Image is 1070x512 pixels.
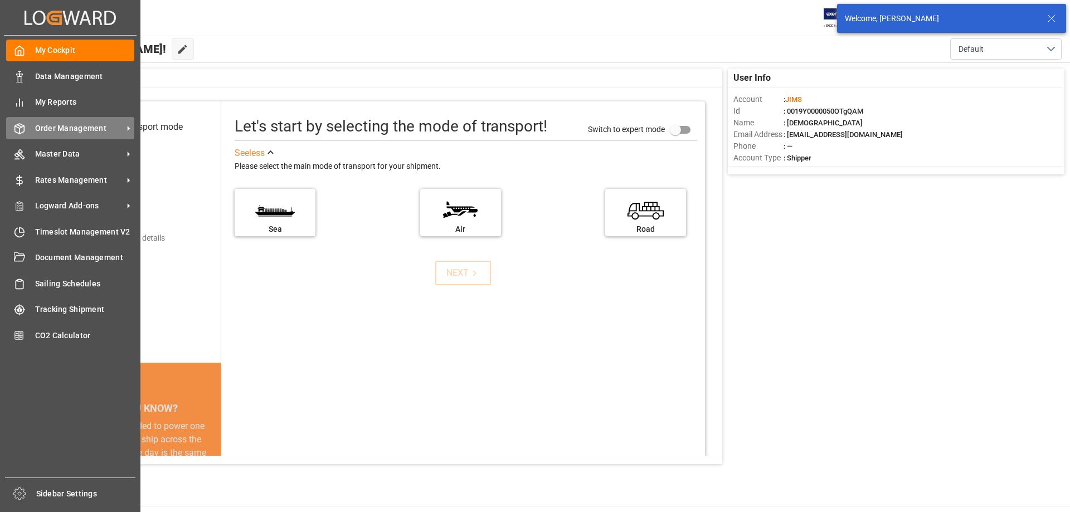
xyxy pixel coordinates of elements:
[6,324,134,346] a: CO2 Calculator
[784,107,863,115] span: : 0019Y0000050OTgQAM
[35,45,135,56] span: My Cockpit
[35,200,123,212] span: Logward Add-ons
[35,174,123,186] span: Rates Management
[6,65,134,87] a: Data Management
[235,115,547,138] div: Let's start by selecting the mode of transport!
[35,148,123,160] span: Master Data
[588,124,665,133] span: Switch to expert mode
[824,8,862,28] img: Exertis%20JAM%20-%20Email%20Logo.jpg_1722504956.jpg
[784,130,903,139] span: : [EMAIL_ADDRESS][DOMAIN_NAME]
[784,154,811,162] span: : Shipper
[6,247,134,269] a: Document Management
[435,261,491,285] button: NEXT
[35,252,135,264] span: Document Management
[733,105,784,117] span: Id
[35,123,123,134] span: Order Management
[35,226,135,238] span: Timeslot Management V2
[35,278,135,290] span: Sailing Schedules
[6,221,134,242] a: Timeslot Management V2
[74,420,208,500] div: The energy needed to power one large container ship across the ocean in a single day is the same ...
[6,40,134,61] a: My Cockpit
[35,304,135,315] span: Tracking Shipment
[733,129,784,140] span: Email Address
[235,160,697,173] div: Please select the main mode of transport for your shipment.
[959,43,984,55] span: Default
[733,140,784,152] span: Phone
[733,152,784,164] span: Account Type
[235,147,265,160] div: See less
[6,91,134,113] a: My Reports
[6,299,134,320] a: Tracking Shipment
[36,488,136,500] span: Sidebar Settings
[240,223,310,235] div: Sea
[733,117,784,129] span: Name
[845,13,1037,25] div: Welcome, [PERSON_NAME]
[35,71,135,82] span: Data Management
[426,223,495,235] div: Air
[784,119,863,127] span: : [DEMOGRAPHIC_DATA]
[784,95,802,104] span: :
[46,38,166,60] span: Hello [PERSON_NAME]!
[6,272,134,294] a: Sailing Schedules
[785,95,802,104] span: JIMS
[446,266,480,280] div: NEXT
[950,38,1062,60] button: open menu
[35,330,135,342] span: CO2 Calculator
[733,94,784,105] span: Account
[784,142,792,150] span: : —
[60,396,221,420] div: DID YOU KNOW?
[733,71,771,85] span: User Info
[35,96,135,108] span: My Reports
[611,223,680,235] div: Road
